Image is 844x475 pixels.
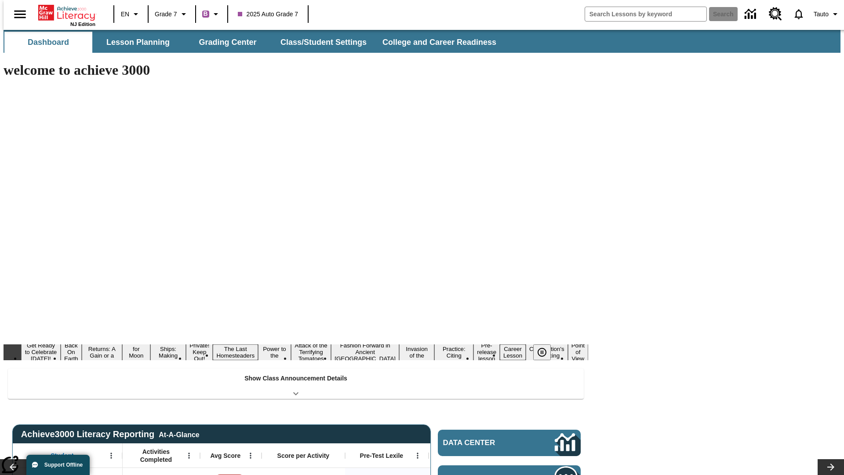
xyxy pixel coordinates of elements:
[184,32,272,53] button: Grading Center
[127,448,185,464] span: Activities Completed
[21,341,61,363] button: Slide 1 Get Ready to Celebrate Juneteenth!
[399,338,434,367] button: Slide 11 The Invasion of the Free CD
[4,32,92,53] button: Dashboard
[526,338,568,367] button: Slide 15 The Constitution's Balancing Act
[411,449,424,462] button: Open Menu
[787,3,810,26] a: Notifications
[121,10,129,19] span: EN
[244,374,347,383] p: Show Class Announcement Details
[739,2,764,26] a: Data Center
[443,438,525,447] span: Data Center
[82,338,122,367] button: Slide 3 Free Returns: A Gain or a Drain?
[38,4,95,22] a: Home
[533,344,560,360] div: Pause
[155,10,177,19] span: Grade 7
[51,452,73,460] span: Student
[500,344,526,360] button: Slide 14 Career Lesson
[238,10,298,19] span: 2025 Auto Grade 7
[210,452,240,460] span: Avg Score
[473,341,500,363] button: Slide 13 Pre-release lesson
[331,341,399,363] button: Slide 10 Fashion Forward in Ancient Rome
[4,30,840,53] div: SubNavbar
[38,3,95,27] div: Home
[150,338,186,367] button: Slide 5 Cruise Ships: Making Waves
[4,32,504,53] div: SubNavbar
[122,338,150,367] button: Slide 4 Time for Moon Rules?
[151,6,193,22] button: Grade: Grade 7, Select a grade
[182,449,196,462] button: Open Menu
[186,341,213,363] button: Slide 6 Private! Keep Out!
[273,32,374,53] button: Class/Student Settings
[21,429,200,439] span: Achieve3000 Literacy Reporting
[434,338,473,367] button: Slide 12 Mixed Practice: Citing Evidence
[4,7,128,15] body: Maximum 600 characters Press Escape to exit toolbar Press Alt + F10 to reach toolbar
[814,10,829,19] span: Tauto
[258,338,291,367] button: Slide 8 Solar Power to the People
[533,344,551,360] button: Pause
[70,22,95,27] span: NJ Edition
[244,449,257,462] button: Open Menu
[117,6,145,22] button: Language: EN, Select a language
[94,32,182,53] button: Lesson Planning
[7,1,33,27] button: Open side menu
[764,2,787,26] a: Resource Center, Will open in new tab
[818,459,844,475] button: Lesson carousel, Next
[277,452,330,460] span: Score per Activity
[4,62,588,78] h1: welcome to achieve 3000
[438,430,581,456] a: Data Center
[204,8,208,19] span: B
[213,344,258,360] button: Slide 7 The Last Homesteaders
[61,341,82,363] button: Slide 2 Back On Earth
[568,341,588,363] button: Slide 16 Point of View
[199,6,225,22] button: Boost Class color is purple. Change class color
[8,369,584,399] div: Show Class Announcement Details
[26,455,90,475] button: Support Offline
[810,6,844,22] button: Profile/Settings
[360,452,404,460] span: Pre-Test Lexile
[291,341,331,363] button: Slide 9 Attack of the Terrifying Tomatoes
[105,449,118,462] button: Open Menu
[159,429,199,439] div: At-A-Glance
[585,7,706,21] input: search field
[375,32,503,53] button: College and Career Readiness
[44,462,83,468] span: Support Offline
